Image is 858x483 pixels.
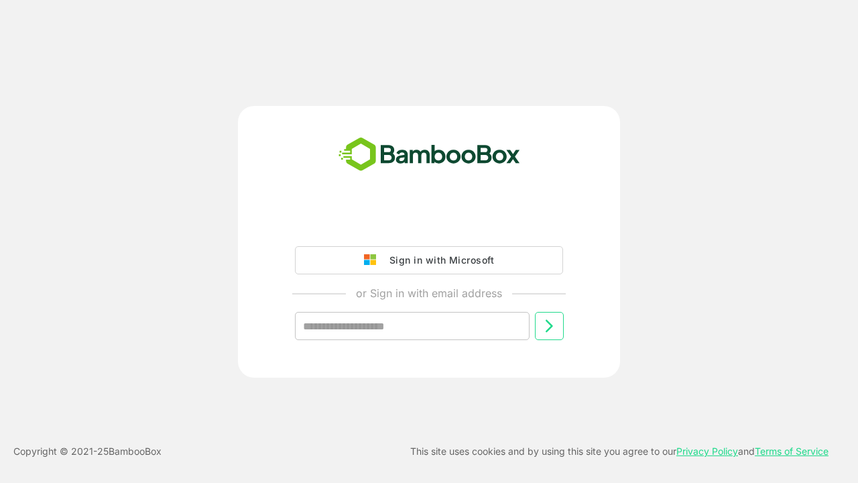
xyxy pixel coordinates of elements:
p: or Sign in with email address [356,285,502,301]
a: Privacy Policy [676,445,738,457]
img: bamboobox [331,133,528,177]
a: Terms of Service [755,445,829,457]
img: google [364,254,383,266]
p: This site uses cookies and by using this site you agree to our and [410,443,829,460]
p: Copyright © 2021- 25 BambooBox [13,443,162,460]
div: Sign in with Microsoft [383,252,494,269]
button: Sign in with Microsoft [295,246,563,274]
